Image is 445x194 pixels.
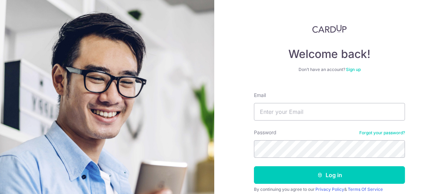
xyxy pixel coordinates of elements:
[359,130,405,136] a: Forgot your password?
[254,103,405,121] input: Enter your Email
[346,67,361,72] a: Sign up
[254,187,405,192] div: By continuing you agree to our &
[348,187,383,192] a: Terms Of Service
[254,166,405,184] button: Log in
[315,187,344,192] a: Privacy Policy
[254,67,405,72] div: Don’t have an account?
[254,47,405,61] h4: Welcome back!
[254,129,276,136] label: Password
[254,92,266,99] label: Email
[312,25,347,33] img: CardUp Logo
